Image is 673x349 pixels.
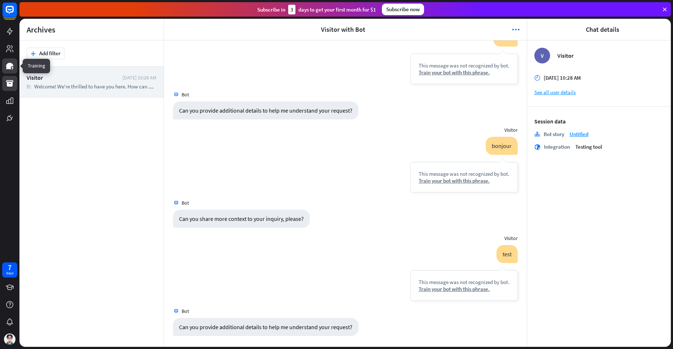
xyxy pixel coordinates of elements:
div: Bot story [544,131,564,138]
div: Train your bot with this phrase. [419,69,509,76]
span: [DATE] 10:28 AM [544,74,581,81]
header: Archives [19,19,164,40]
span: Bot [182,308,189,314]
div: 7 [8,264,12,271]
span: Bot [182,91,189,98]
div: 3 [288,5,295,14]
button: plusAdd filter [27,48,64,59]
span: Visitor [504,127,518,133]
span: Testing tool [575,143,602,150]
div: This message was not recognized by bot. [419,279,509,285]
a: See all user details [534,89,664,96]
i: globe [534,144,540,150]
i: plus [31,51,36,56]
div: Visitor [27,74,119,81]
div: V [534,48,550,64]
div: Subscribe now [382,4,424,15]
span: B: [27,83,31,90]
span: Bot [182,200,189,206]
div: This message was not recognized by bot. [419,62,509,69]
a: Untitled [570,131,588,138]
i: more_horiz [512,26,520,33]
div: Visitor [557,52,664,59]
div: Train your bot with this phrase. [419,177,509,184]
div: Session data [534,118,664,125]
div: days [6,271,13,276]
i: stories [534,131,540,137]
span: Visitor [504,235,518,241]
div: Can you provide additional details to help me understand your request? [173,101,358,119]
div: Subscribe in days to get your first month for $1 [257,5,376,14]
span: Welcome! We're thrilled to have you here. How can we assist you [DATE]? [34,83,196,90]
div: bonjour [486,137,518,155]
div: Train your bot with this phrase. [419,285,509,292]
a: 7 days [2,262,17,278]
div: Integration [544,143,570,150]
button: Open LiveChat chat widget [6,3,27,25]
div: Can you provide additional details to help me understand your request? [173,318,358,336]
div: Can you share more context to your inquiry, please? [173,210,310,228]
i: time [534,75,540,81]
div: This message was not recognized by bot. [419,170,509,177]
div: test [496,245,518,263]
header: Chat details [527,19,671,40]
span: Visitor with Bot [178,25,508,34]
div: [DATE] 10:28 AM [122,74,156,81]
